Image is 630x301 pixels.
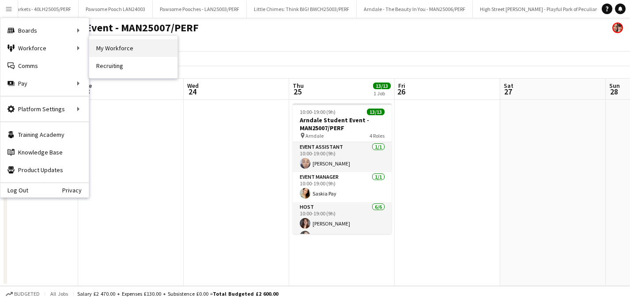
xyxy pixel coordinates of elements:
button: Pawsome Pooches - LAN25003/PERF [153,0,247,18]
app-job-card: 10:00-19:00 (9h)13/13Arndale Student Event - MAN25007/PERF Arndale4 RolesEvent Assistant1/110:00-... [293,103,392,234]
span: Sun [609,82,620,90]
span: 13/13 [367,109,385,115]
span: 4 Roles [370,132,385,139]
app-card-role: Host6/610:00-19:00 (9h)[PERSON_NAME][PERSON_NAME] [293,202,392,296]
span: 27 [502,87,513,97]
span: Thu [293,82,304,90]
span: Fri [398,82,405,90]
span: 26 [397,87,405,97]
span: 28 [608,87,620,97]
span: 25 [291,87,304,97]
h1: Arndale Student Event - MAN25007/PERF [7,21,199,34]
span: Sat [504,82,513,90]
button: Pawsome Pooch LAN24003 [79,0,153,18]
a: Product Updates [0,161,89,179]
div: Salary £2 470.00 + Expenses £130.00 + Subsistence £0.00 = [77,290,278,297]
span: 10:00-19:00 (9h) [300,109,336,115]
a: Knowledge Base [0,143,89,161]
span: 13/13 [373,83,391,89]
a: My Workforce [89,39,177,57]
a: Training Academy [0,126,89,143]
div: Pay [0,75,89,92]
app-card-role: Event Manager1/110:00-19:00 (9h)Saskia Pay [293,172,392,202]
span: Arndale [306,132,324,139]
app-user-avatar: Performer Department [612,23,623,33]
span: Total Budgeted £2 600.00 [213,290,278,297]
div: 1 Job [373,90,390,97]
button: Little Chimes: Think BIG! BWCH25003/PERF [247,0,357,18]
app-card-role: Event Assistant1/110:00-19:00 (9h)[PERSON_NAME] [293,142,392,172]
a: Recruiting [89,57,177,75]
span: All jobs [49,290,70,297]
a: Privacy [62,187,89,194]
button: Arndale - The Beauty In You - MAN25006/PERF [357,0,473,18]
button: Budgeted [4,289,41,299]
h3: Arndale Student Event - MAN25007/PERF [293,116,392,132]
div: Workforce [0,39,89,57]
div: Boards [0,22,89,39]
span: Wed [187,82,199,90]
div: Platform Settings [0,100,89,118]
a: Comms [0,57,89,75]
span: 24 [186,87,199,97]
span: Budgeted [14,291,40,297]
a: Log Out [0,187,28,194]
